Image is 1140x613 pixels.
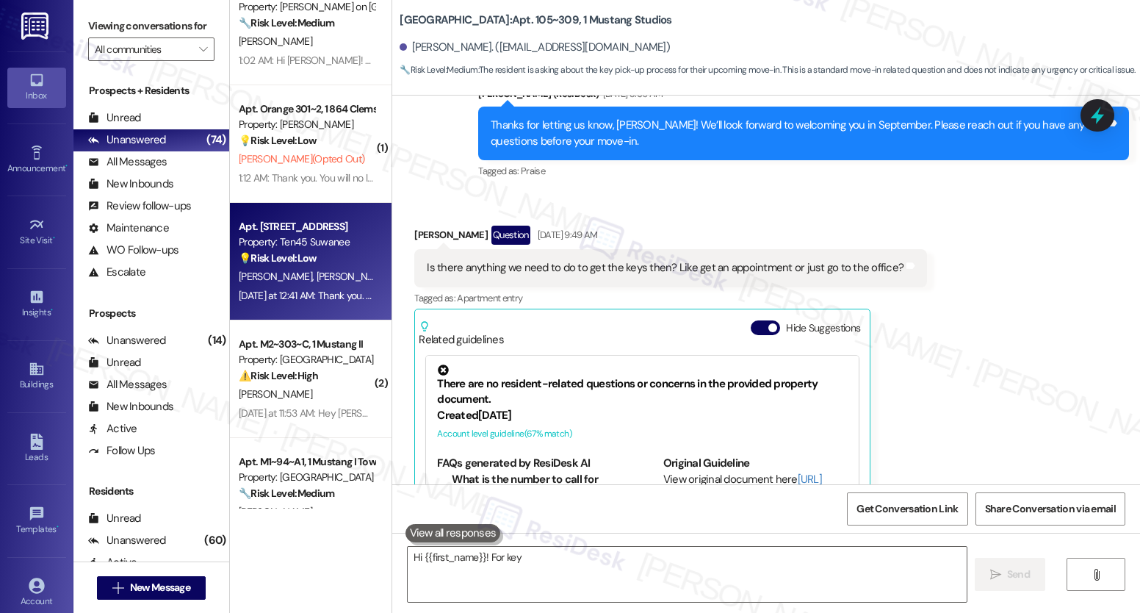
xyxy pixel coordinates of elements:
[239,454,375,470] div: Apt. M1~94~A1, 1 Mustang I Townhome
[88,132,166,148] div: Unanswered
[414,226,927,249] div: [PERSON_NAME]
[88,443,156,459] div: Follow Ups
[239,35,312,48] span: [PERSON_NAME]
[975,492,1125,526] button: Share Conversation via email
[88,511,141,526] div: Unread
[663,472,848,503] div: View original document here
[88,15,214,37] label: Viewing conversations for
[7,429,66,469] a: Leads
[88,243,178,258] div: WO Follow-ups
[400,62,1135,78] span: : The resident is asking about the key pick-up process for their upcoming move-in. This is a stan...
[73,484,229,499] div: Residents
[88,555,137,570] div: Active
[88,154,167,170] div: All Messages
[239,16,334,29] strong: 🔧 Risk Level: Medium
[317,270,442,283] span: [PERSON_NAME] (Opted Out)
[239,387,312,401] span: [PERSON_NAME]
[427,260,903,276] div: Is there anything we need to do to get the keys then? Like get an appointment or just go to the o...
[239,487,334,500] strong: 🔧 Risk Level: Medium
[7,501,66,541] a: Templates •
[239,101,375,117] div: Apt. Orange 301~2, 1 864 Clemson
[663,456,750,470] b: Original Guideline
[88,198,191,214] div: Review follow-ups
[1007,567,1030,582] span: Send
[437,426,848,442] div: Account level guideline ( 67 % match)
[239,219,375,234] div: Apt. [STREET_ADDRESS]
[452,472,621,503] li: What is the number to call for internet issues?
[975,558,1046,591] button: Send
[239,251,317,265] strong: 💡 Risk Level: Low
[88,333,166,348] div: Unanswered
[239,270,317,283] span: [PERSON_NAME]
[88,221,169,236] div: Maintenance
[7,573,66,613] a: Account
[1091,569,1102,581] i: 
[847,492,967,526] button: Get Conversation Link
[88,176,173,192] div: New Inbounds
[400,12,671,28] b: [GEOGRAPHIC_DATA]: Apt. 105~309, 1 Mustang Studios
[239,134,317,147] strong: 💡 Risk Level: Low
[239,171,928,184] div: 1:12 AM: Thank you. You will no longer receive texts from this thread. Please reply with 'UNSTOP'...
[400,64,477,76] strong: 🔧 Risk Level: Medium
[786,320,860,336] label: Hide Suggestions
[437,365,848,408] div: There are no resident-related questions or concerns in the provided property document.
[88,377,167,392] div: All Messages
[239,337,375,352] div: Apt. M2~303~C, 1 Mustang II
[239,352,375,368] div: Property: [GEOGRAPHIC_DATA]
[491,118,1105,149] div: Thanks for letting us know, [PERSON_NAME]! We’ll look forward to welcoming you in September. Plea...
[239,505,312,518] span: [PERSON_NAME]
[88,421,137,437] div: Active
[239,406,899,420] div: [DATE] at 11:53 AM: Hey [PERSON_NAME], we appreciate your text! We'll be back at 11AM to help you...
[437,456,590,470] b: FAQs generated by ResiDesk AI
[88,355,141,370] div: Unread
[239,289,975,302] div: [DATE] at 12:41 AM: Thank you. You will no longer receive texts from this thread. Please reply wi...
[521,165,545,177] span: Praise
[478,160,1129,182] div: Tagged as:
[491,226,530,244] div: Question
[95,37,191,61] input: All communities
[985,501,1116,517] span: Share Conversation via email
[856,501,958,517] span: Get Conversation Link
[51,305,53,315] span: •
[53,233,55,243] span: •
[408,547,967,602] textarea: Hi {{first_name}}! For key pick-up, please visit the office. I'll follow up with details on wheth...
[239,369,318,382] strong: ⚠️ Risk Level: High
[419,320,504,348] div: Related guidelines
[88,265,145,280] div: Escalate
[457,292,522,304] span: Apartment entry
[437,408,848,423] div: Created [DATE]
[204,329,229,352] div: (14)
[239,152,364,165] span: [PERSON_NAME] (Opted Out)
[7,68,66,107] a: Inbox
[88,533,166,548] div: Unanswered
[203,129,229,151] div: (74)
[7,356,66,396] a: Buildings
[239,234,375,250] div: Property: Ten45 Suwanee
[57,522,59,532] span: •
[7,212,66,252] a: Site Visit •
[201,529,229,552] div: (60)
[400,40,670,55] div: [PERSON_NAME]. ([EMAIL_ADDRESS][DOMAIN_NAME])
[7,284,66,324] a: Insights •
[990,569,1001,581] i: 
[73,306,229,321] div: Prospects
[414,287,927,309] div: Tagged as:
[88,110,141,126] div: Unread
[65,161,68,171] span: •
[21,12,51,40] img: ResiDesk Logo
[239,117,375,132] div: Property: [PERSON_NAME]
[199,43,207,55] i: 
[239,470,375,485] div: Property: [GEOGRAPHIC_DATA]
[478,86,1129,107] div: [PERSON_NAME] (ResiDesk)
[112,582,123,594] i: 
[130,580,190,595] span: New Message
[88,399,173,415] div: New Inbounds
[97,576,206,600] button: New Message
[73,83,229,98] div: Prospects + Residents
[534,227,598,243] div: [DATE] 9:49 AM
